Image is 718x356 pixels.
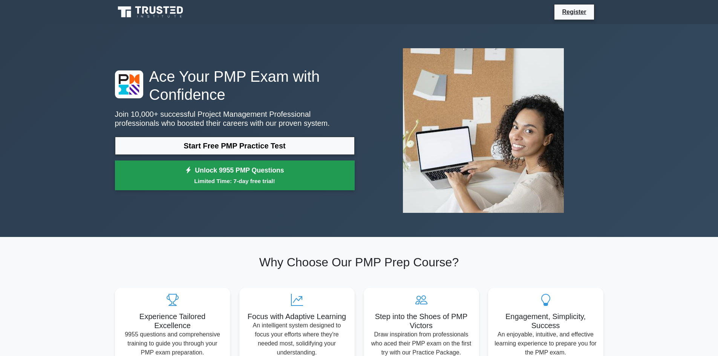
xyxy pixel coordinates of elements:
h5: Step into the Shoes of PMP Victors [370,312,473,330]
h1: Ace Your PMP Exam with Confidence [115,67,355,104]
h5: Experience Tailored Excellence [121,312,224,330]
p: Join 10,000+ successful Project Management Professional professionals who boosted their careers w... [115,110,355,128]
a: Start Free PMP Practice Test [115,137,355,155]
a: Unlock 9955 PMP QuestionsLimited Time: 7-day free trial! [115,160,355,191]
h2: Why Choose Our PMP Prep Course? [115,255,603,269]
small: Limited Time: 7-day free trial! [124,177,345,185]
h5: Focus with Adaptive Learning [245,312,349,321]
a: Register [557,7,591,17]
h5: Engagement, Simplicity, Success [494,312,597,330]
